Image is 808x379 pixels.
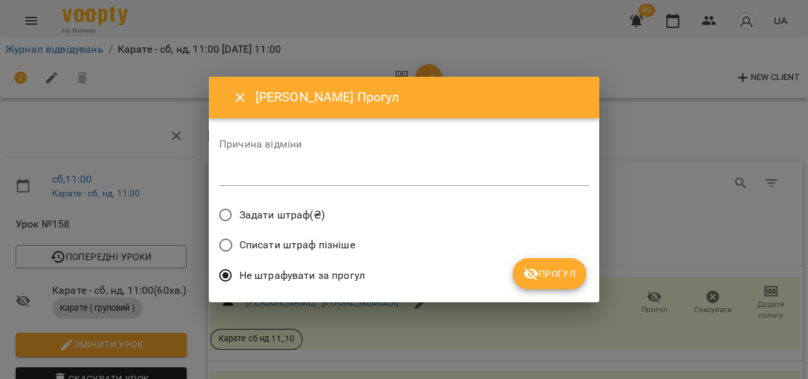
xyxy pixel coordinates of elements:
[224,82,256,113] button: Close
[239,207,325,223] span: Задати штраф(₴)
[513,258,586,289] button: Прогул
[523,266,576,281] span: Прогул
[239,237,355,253] span: Списати штраф пізніше
[256,87,584,107] h6: [PERSON_NAME] Прогул
[239,268,365,283] span: Не штрафувати за прогул
[219,139,589,150] label: Причина відміни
